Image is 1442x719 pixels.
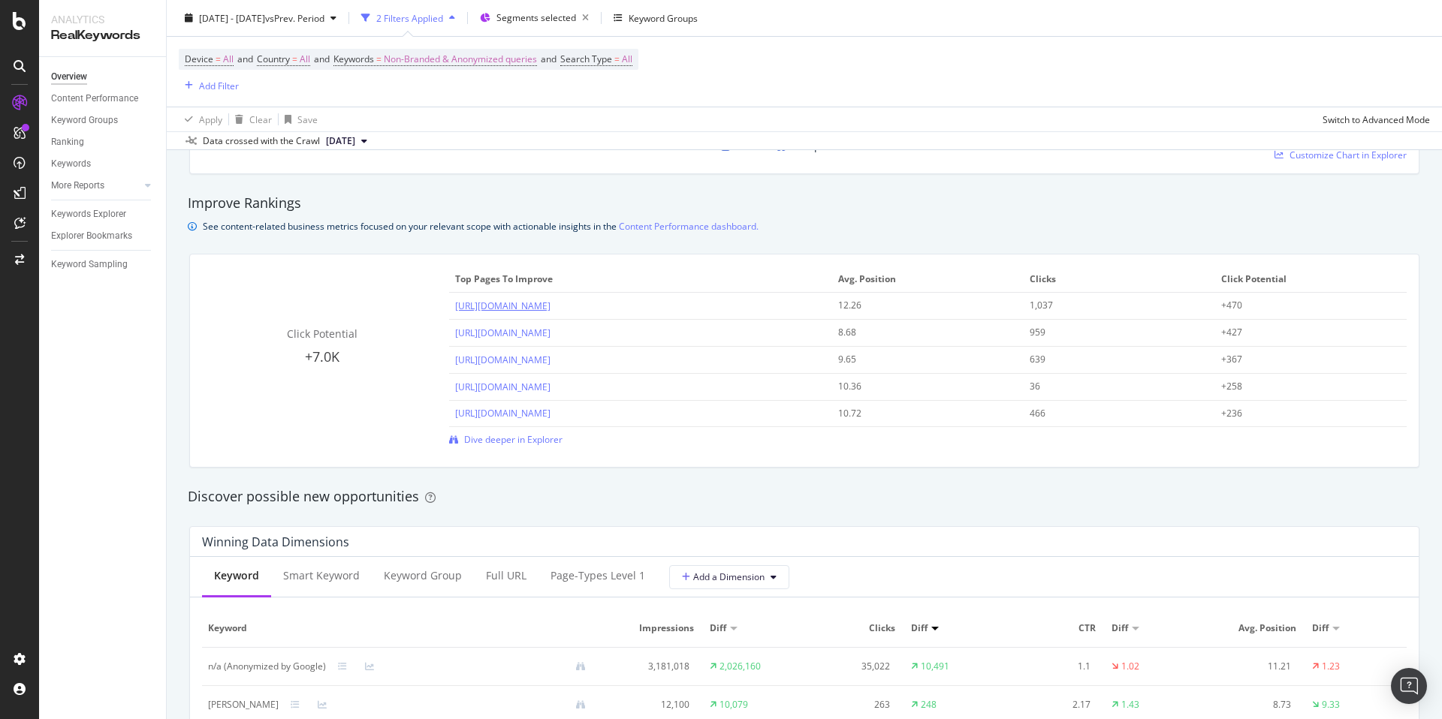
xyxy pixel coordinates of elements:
[1221,380,1383,393] div: +258
[610,698,689,711] div: 12,100
[1221,353,1383,366] div: +367
[51,69,155,85] a: Overview
[305,347,339,366] span: +7.0K
[199,79,239,92] div: Add Filter
[51,134,155,150] a: Ranking
[384,49,537,70] span: Non-Branded & Anonymized queries
[810,698,890,711] div: 263
[838,326,1000,339] div: 8.68
[455,353,551,366] a: [URL][DOMAIN_NAME]
[185,53,213,65] span: Device
[629,11,698,24] div: Keyword Groups
[669,565,789,589] button: Add a Dimension
[1212,698,1292,711] div: 8.73
[551,568,645,583] div: Page-Types Level 1
[376,11,443,24] div: 2 Filters Applied
[51,27,154,44] div: RealKeywords
[179,6,342,30] button: [DATE] - [DATE]vsPrev. Period
[208,621,594,635] span: Keyword
[249,113,272,125] div: Clear
[51,178,104,194] div: More Reports
[51,206,126,222] div: Keywords Explorer
[1322,698,1340,711] div: 9.33
[283,568,360,583] div: Smart Keyword
[455,272,822,286] span: Top pages to improve
[486,568,526,583] div: Full URL
[455,326,551,339] a: [URL][DOMAIN_NAME]
[1011,698,1091,711] div: 2.17
[51,178,140,194] a: More Reports
[199,113,222,125] div: Apply
[614,53,620,65] span: =
[455,407,551,420] a: [URL][DOMAIN_NAME]
[921,698,937,711] div: 248
[51,12,154,27] div: Analytics
[464,433,563,446] span: Dive deeper in Explorer
[1011,660,1091,673] div: 1.1
[179,107,222,131] button: Apply
[188,218,1421,234] div: info banner
[622,49,632,70] span: All
[1317,107,1430,131] button: Switch to Advanced Mode
[474,6,595,30] button: Segments selected
[838,272,1014,286] span: Avg. Position
[608,6,704,30] button: Keyword Groups
[610,621,695,635] span: Impressions
[838,380,1000,393] div: 10.36
[202,534,349,549] div: Winning Data Dimensions
[921,660,949,673] div: 10,491
[314,53,330,65] span: and
[455,299,551,312] a: [URL][DOMAIN_NAME]
[496,11,576,24] span: Segments selected
[449,433,563,446] a: Dive deeper in Explorer
[51,206,155,222] a: Keywords Explorer
[237,53,253,65] span: and
[51,156,155,172] a: Keywords
[1030,380,1191,393] div: 36
[257,53,290,65] span: Country
[51,91,138,107] div: Content Performance
[610,660,689,673] div: 3,181,018
[1030,407,1191,420] div: 466
[1212,660,1292,673] div: 11.21
[1221,299,1383,312] div: +470
[710,621,726,635] span: Diff
[838,299,1000,312] div: 12.26
[838,353,1000,366] div: 9.65
[1290,149,1407,161] span: Customize Chart in Explorer
[179,77,239,95] button: Add Filter
[292,53,297,65] span: =
[214,568,259,583] div: Keyword
[376,53,382,65] span: =
[51,113,155,128] a: Keyword Groups
[216,53,221,65] span: =
[1030,326,1191,339] div: 959
[355,6,461,30] button: 2 Filters Applied
[51,257,155,272] a: Keyword Sampling
[51,228,132,244] div: Explorer Bookmarks
[1121,698,1139,711] div: 1.43
[1221,407,1383,420] div: +236
[51,228,155,244] a: Explorer Bookmarks
[1121,660,1139,673] div: 1.02
[810,621,895,635] span: Clicks
[326,134,355,148] span: 2025 Sep. 10th
[1323,113,1430,125] div: Switch to Advanced Mode
[1030,299,1191,312] div: 1,037
[455,381,551,393] a: [URL][DOMAIN_NAME]
[51,113,118,128] div: Keyword Groups
[51,156,91,172] div: Keywords
[51,257,128,272] div: Keyword Sampling
[1312,621,1329,635] span: Diff
[188,194,1421,213] div: Improve Rankings
[229,107,272,131] button: Clear
[810,660,890,673] div: 35,022
[560,53,612,65] span: Search Type
[619,218,759,234] a: Content Performance dashboard.
[287,326,357,341] span: Click Potential
[682,570,765,583] span: Add a Dimension
[51,91,155,107] a: Content Performance
[203,134,320,148] div: Data crossed with the Crawl
[279,107,318,131] button: Save
[51,69,87,85] div: Overview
